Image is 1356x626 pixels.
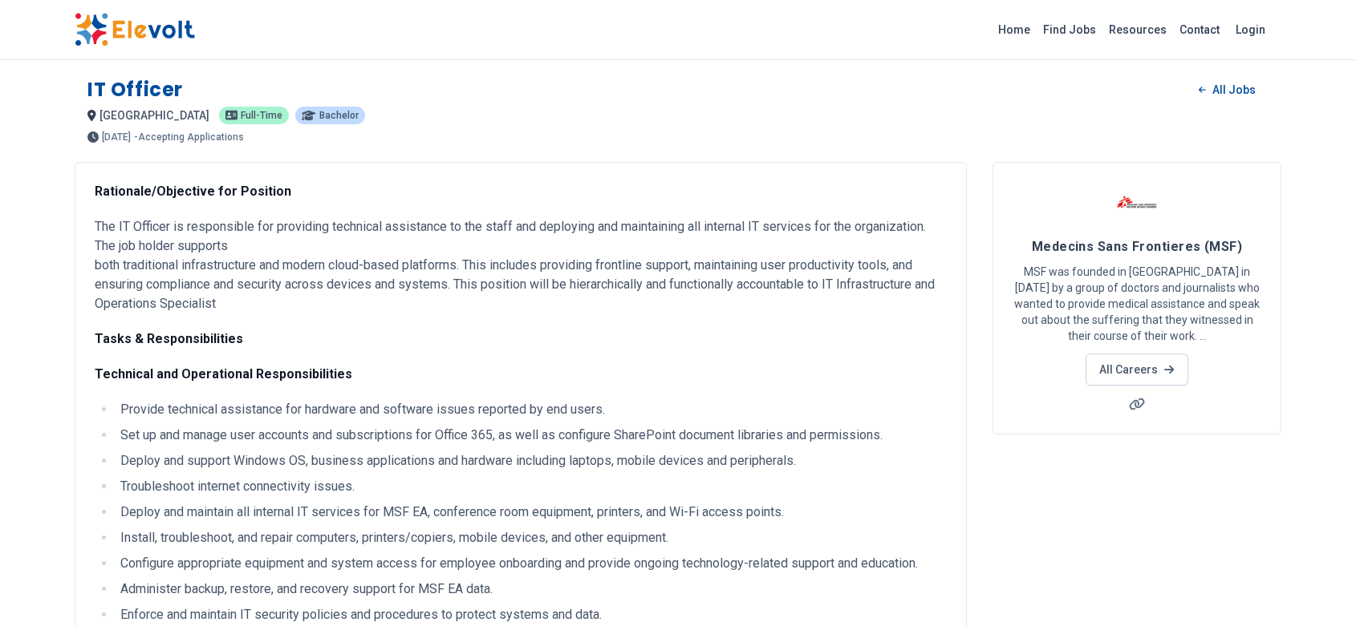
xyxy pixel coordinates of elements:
a: All Careers [1086,353,1188,386]
span: [GEOGRAPHIC_DATA] [99,109,209,122]
p: - Accepting Applications [134,132,244,142]
li: Provide technical assistance for hardware and software issues reported by end users. [116,400,947,419]
li: Administer backup, restore, and recovery support for MSF EA data. [116,580,947,599]
img: Medecins Sans Frontieres (MSF) [1117,182,1157,222]
h1: IT Officer [87,77,183,103]
strong: Rationale/Objective for Position [95,184,291,199]
img: Elevolt [75,13,195,46]
li: Configure appropriate equipment and system access for employee onboarding and provide ongoing tec... [116,554,947,573]
a: Home [992,17,1037,42]
span: [DATE] [102,132,131,142]
span: Full-time [241,111,282,120]
a: Contact [1173,17,1226,42]
p: MSF was founded in [GEOGRAPHIC_DATA] in [DATE] by a group of doctors and journalists who wanted t... [1013,264,1261,344]
a: Resources [1102,17,1173,42]
strong: Tasks & Responsibilities [95,331,243,346]
li: Enforce and maintain IT security policies and procedures to protect systems and data. [116,605,947,624]
li: Install, troubleshoot, and repair computers, printers/copiers, mobile devices, and other equipment. [116,528,947,547]
li: Troubleshoot internet connectivity issues. [116,477,947,496]
span: Bachelor [319,111,359,120]
p: The IT Officer is responsible for providing technical assistance to the staff and deploying and m... [95,217,947,313]
strong: Technical and Operational Responsibilities [95,366,352,382]
li: Deploy and support Windows OS, business applications and hardware including laptops, mobile devic... [116,451,947,471]
li: Deploy and maintain all internal IT services for MSF EA, conference room equipment, printers, and... [116,503,947,522]
a: All Jobs [1186,78,1269,102]
span: Medecins Sans Frontieres (MSF) [1032,239,1243,254]
a: Login [1226,14,1275,46]
li: Set up and manage user accounts and subscriptions for Office 365, as well as configure SharePoint... [116,426,947,445]
a: Find Jobs [1037,17,1102,42]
